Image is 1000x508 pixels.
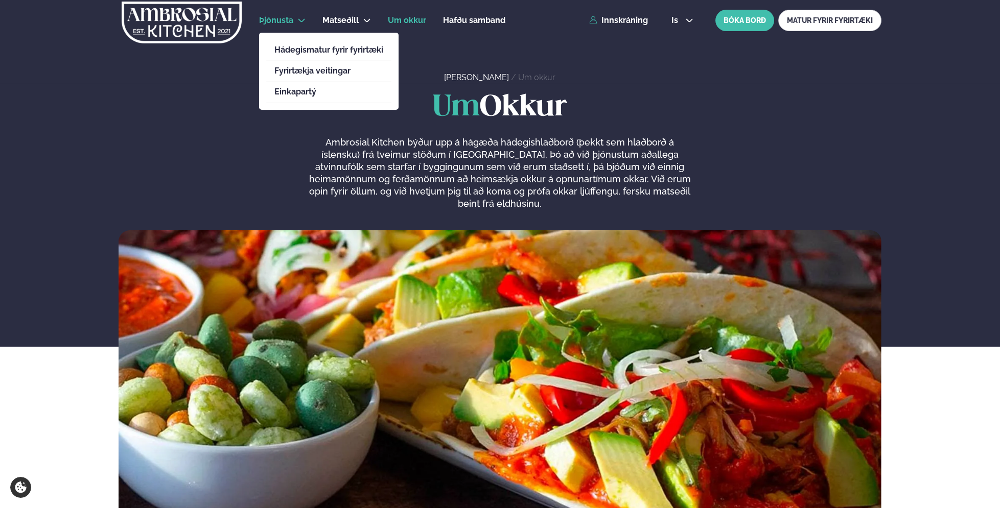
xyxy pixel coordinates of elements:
a: Þjónusta [259,14,293,27]
a: Matseðill [322,14,359,27]
span: Um [433,93,480,122]
a: Fyrirtækja veitingar [274,67,383,75]
button: is [663,16,702,25]
a: Cookie settings [10,477,31,498]
img: logo [121,2,243,43]
a: Um okkur [518,72,555,82]
span: is [671,16,681,25]
a: MATUR FYRIR FYRIRTÆKI [778,10,881,31]
span: Um okkur [388,15,426,25]
a: Hafðu samband [443,14,505,27]
span: Matseðill [322,15,359,25]
button: BÓKA BORÐ [715,10,774,31]
a: Innskráning [589,16,648,25]
span: Þjónusta [259,15,293,25]
p: Ambrosial Kitchen býður upp á hágæða hádegishlaðborð (þekkt sem hlaðborð á íslensku) frá tveimur ... [307,136,693,210]
h1: Okkur [119,91,881,124]
a: Um okkur [388,14,426,27]
span: / [511,72,518,82]
a: [PERSON_NAME] [444,72,509,82]
a: Einkapartý [274,88,383,96]
a: Hádegismatur fyrir fyrirtæki [274,46,383,54]
span: Hafðu samband [443,15,505,25]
